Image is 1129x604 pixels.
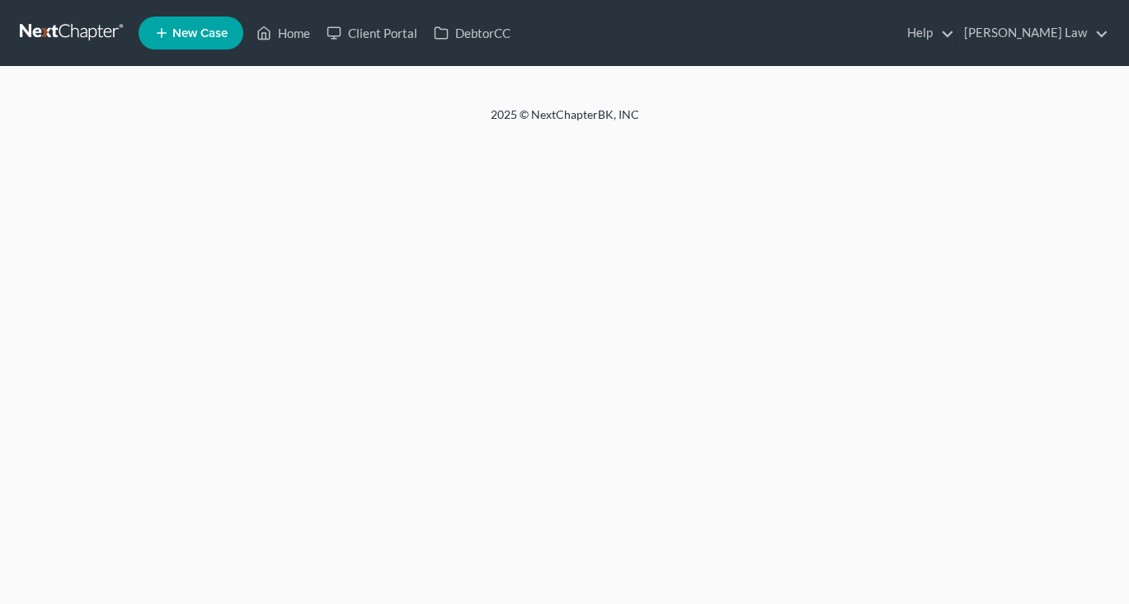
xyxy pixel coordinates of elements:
div: 2025 © NextChapterBK, INC [95,106,1035,136]
a: Client Portal [318,18,426,48]
a: Home [248,18,318,48]
a: Help [899,18,954,48]
new-legal-case-button: New Case [139,17,243,50]
a: DebtorCC [426,18,519,48]
a: [PERSON_NAME] Law [956,18,1108,48]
